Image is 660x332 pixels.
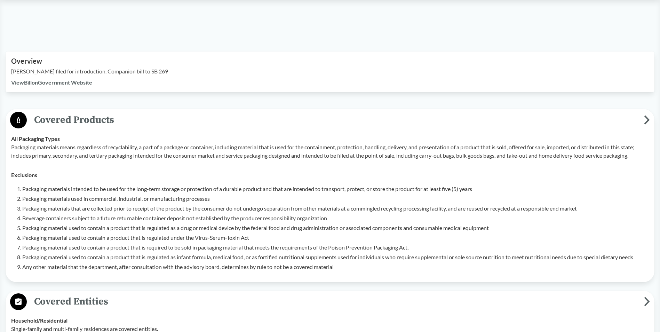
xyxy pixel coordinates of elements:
button: Covered Products [8,111,652,129]
li: Packaging materials that are collected prior to receipt of the product by the consumer do not und... [22,204,649,213]
li: Packaging materials intended to be used for the long-term storage or protection of a durable prod... [22,185,649,193]
a: ViewBillonGovernment Website [11,79,92,86]
button: Covered Entities [8,293,652,311]
li: Any other material that the department, after consultation with the advisory board, determines by... [22,263,649,271]
p: [PERSON_NAME] filed for introduction. Companion bill to SB 269 [11,67,649,76]
li: Packaging material used to contain a product that is regulated as infant formula, medical food, o... [22,253,649,261]
li: Packaging material used to contain a product that is regulated as a drug or medical device by the... [22,224,649,232]
li: Packaging material used to contain a product that is regulated under the Virus-Serum-Toxin Act [22,234,649,242]
strong: Exclusions [11,172,37,178]
span: Covered Entities [27,294,644,309]
p: Packaging materials means regardless of recyclability, a part of a package or container, includin... [11,143,649,160]
li: Beverage containers subject to a future returnable container deposit not established by the produ... [22,214,649,222]
li: Packaging materials used in commercial, industrial, or manufacturing processes [22,195,649,203]
strong: Household/​Residential [11,317,67,324]
li: Packaging material used to contain a product that is required to be sold in packaging material th... [22,243,649,252]
strong: All Packaging Types [11,135,60,142]
span: Covered Products [27,112,644,128]
h2: Overview [11,57,649,65]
